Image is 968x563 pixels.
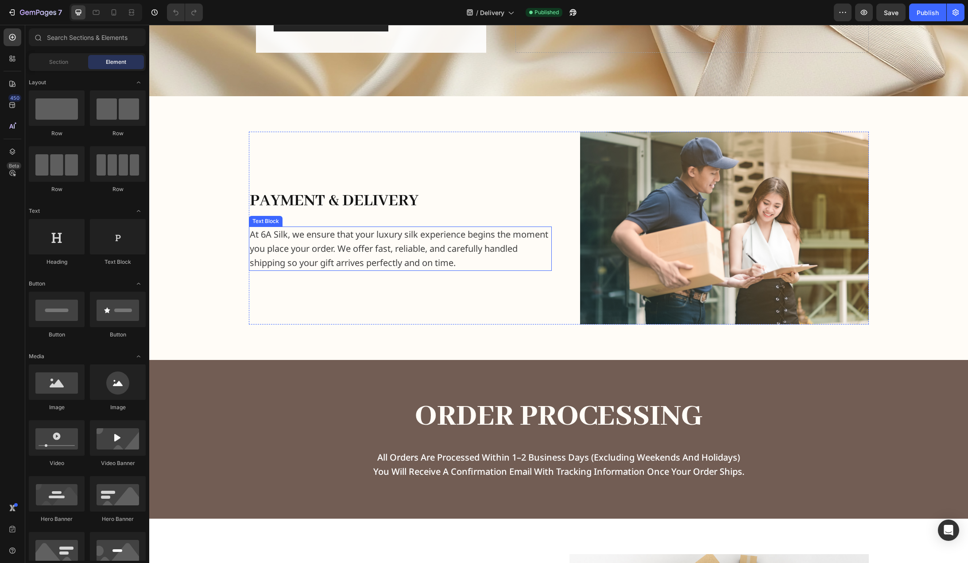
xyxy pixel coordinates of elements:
span: Button [29,280,45,288]
span: Published [534,8,559,16]
span: Media [29,352,44,360]
div: Beta [7,162,21,169]
div: 450 [8,94,21,102]
span: Toggle open [132,349,146,364]
span: Delivery [480,8,504,17]
img: gempages_582482295949099993-760f7102-87c1-4bb1-8c4c-71c57079a01e.jpg [431,107,720,300]
div: Image [90,403,146,411]
span: Toggle open [132,277,146,291]
button: Save [876,4,906,21]
h2: Order Processing [151,371,668,414]
span: Layout [29,78,46,86]
span: / [476,8,478,17]
span: Text [29,207,40,215]
button: Publish [909,4,946,21]
div: Button [90,331,146,339]
div: Video Banner [90,459,146,467]
div: Row [29,185,85,193]
div: Publish [917,8,939,17]
span: Section [49,58,68,66]
div: Button [29,331,85,339]
div: Undo/Redo [167,4,203,21]
div: Video [29,459,85,467]
div: Hero Banner [29,515,85,523]
span: Element [106,58,126,66]
div: Row [90,185,146,193]
div: Row [29,129,85,137]
div: Image [29,403,85,411]
p: 7 [58,7,62,18]
p: all orders are processed within 1–2 business days (excluding weekends and holidays) [152,426,667,440]
div: Heading [29,258,85,266]
div: Hero Banner [90,515,146,523]
div: Row [90,129,146,137]
span: Toggle open [132,204,146,218]
p: you will receive a confirmation email with tracking information once your order ships. [152,440,667,454]
span: Toggle open [132,75,146,90]
div: Open Intercom Messenger [938,520,959,541]
button: 7 [4,4,66,21]
div: Text Block [90,258,146,266]
iframe: Design area [149,25,968,563]
input: Search Sections & Elements [29,28,146,46]
span: Save [884,9,898,16]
